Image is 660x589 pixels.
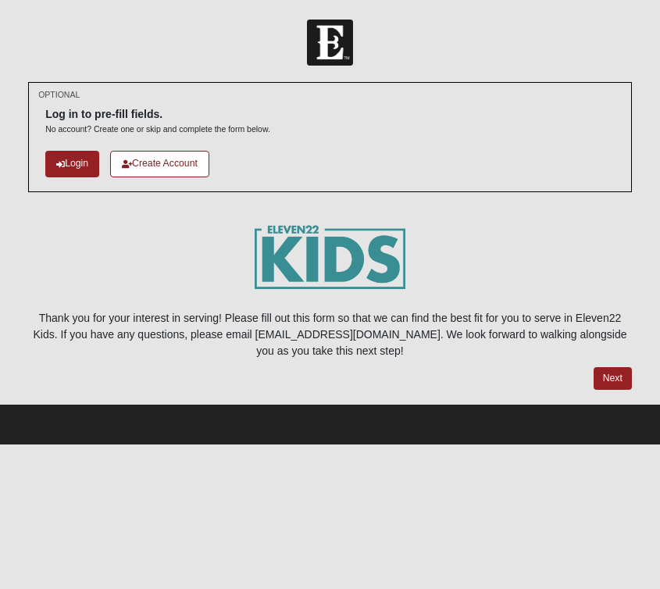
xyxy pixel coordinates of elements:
img: Church of Eleven22 Logo [307,20,353,66]
a: Create Account [110,151,209,177]
p: No account? Create one or skip and complete the form below. [45,123,270,135]
img: E22_kids_logogrn-01.png [255,224,405,302]
a: Next [594,367,632,390]
small: OPTIONAL [38,89,80,101]
span: Thank you for your interest in serving! Please fill out this form so that we can find the best fi... [34,312,627,357]
h6: Log in to pre-fill fields. [45,108,270,121]
a: Login [45,151,99,177]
